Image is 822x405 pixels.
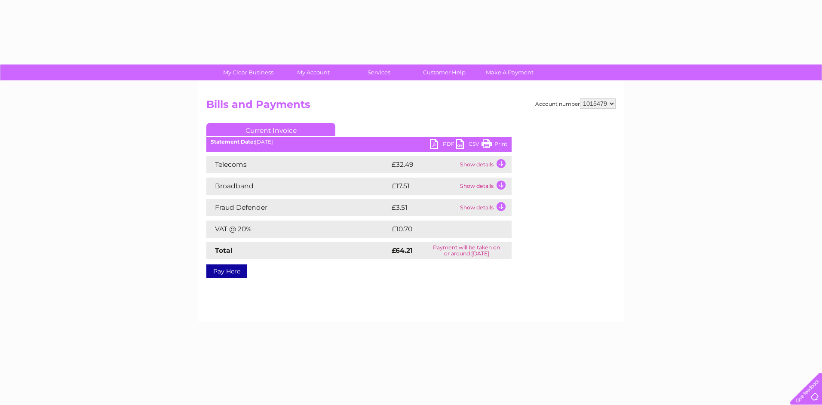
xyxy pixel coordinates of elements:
td: VAT @ 20% [206,221,390,238]
b: Statement Date: [211,138,255,145]
td: Telecoms [206,156,390,173]
a: Customer Help [409,64,480,80]
td: Fraud Defender [206,199,390,216]
div: Account number [535,98,616,109]
td: Show details [458,156,512,173]
a: Services [344,64,414,80]
strong: £64.21 [392,246,413,255]
a: Pay Here [206,264,247,278]
a: Print [482,139,507,151]
td: Broadband [206,178,390,195]
a: Current Invoice [206,123,335,136]
a: My Clear Business [213,64,284,80]
td: £10.70 [390,221,494,238]
strong: Total [215,246,233,255]
h2: Bills and Payments [206,98,616,115]
a: PDF [430,139,456,151]
td: Show details [458,178,512,195]
td: £3.51 [390,199,458,216]
a: CSV [456,139,482,151]
td: Show details [458,199,512,216]
td: Payment will be taken on or around [DATE] [421,242,512,259]
div: [DATE] [206,139,512,145]
td: £17.51 [390,178,458,195]
a: My Account [278,64,349,80]
a: Make A Payment [474,64,545,80]
td: £32.49 [390,156,458,173]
